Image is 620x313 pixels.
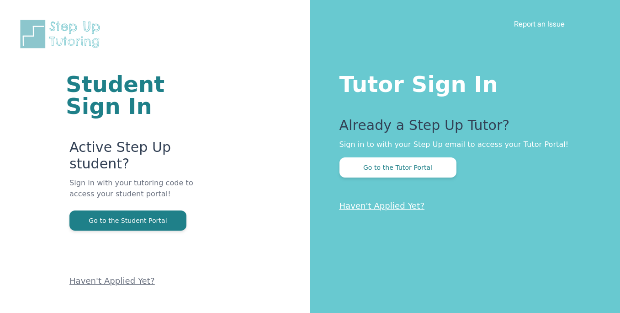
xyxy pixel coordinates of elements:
[66,73,201,117] h1: Student Sign In
[339,163,456,172] a: Go to the Tutor Portal
[69,276,155,286] a: Haven't Applied Yet?
[69,139,201,178] p: Active Step Up student?
[339,70,584,95] h1: Tutor Sign In
[339,117,584,139] p: Already a Step Up Tutor?
[339,139,584,150] p: Sign in to with your Step Up email to access your Tutor Portal!
[514,19,565,28] a: Report an Issue
[339,157,456,178] button: Go to the Tutor Portal
[69,178,201,210] p: Sign in with your tutoring code to access your student portal!
[339,201,425,210] a: Haven't Applied Yet?
[69,210,186,231] button: Go to the Student Portal
[69,216,186,225] a: Go to the Student Portal
[18,18,106,50] img: Step Up Tutoring horizontal logo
